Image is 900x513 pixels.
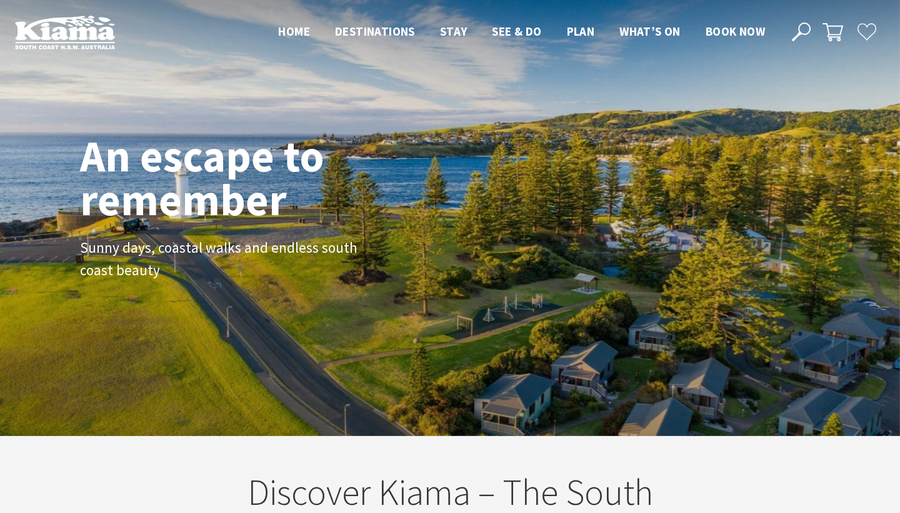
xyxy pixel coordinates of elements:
span: What’s On [619,24,681,39]
h1: An escape to remember [80,134,424,221]
p: Sunny days, coastal walks and endless south coast beauty [80,236,361,283]
span: Home [278,24,310,39]
nav: Main Menu [266,22,777,43]
span: Stay [440,24,467,39]
span: Plan [567,24,595,39]
span: See & Do [492,24,541,39]
span: Destinations [335,24,415,39]
span: Book now [706,24,765,39]
img: Kiama Logo [15,15,115,49]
